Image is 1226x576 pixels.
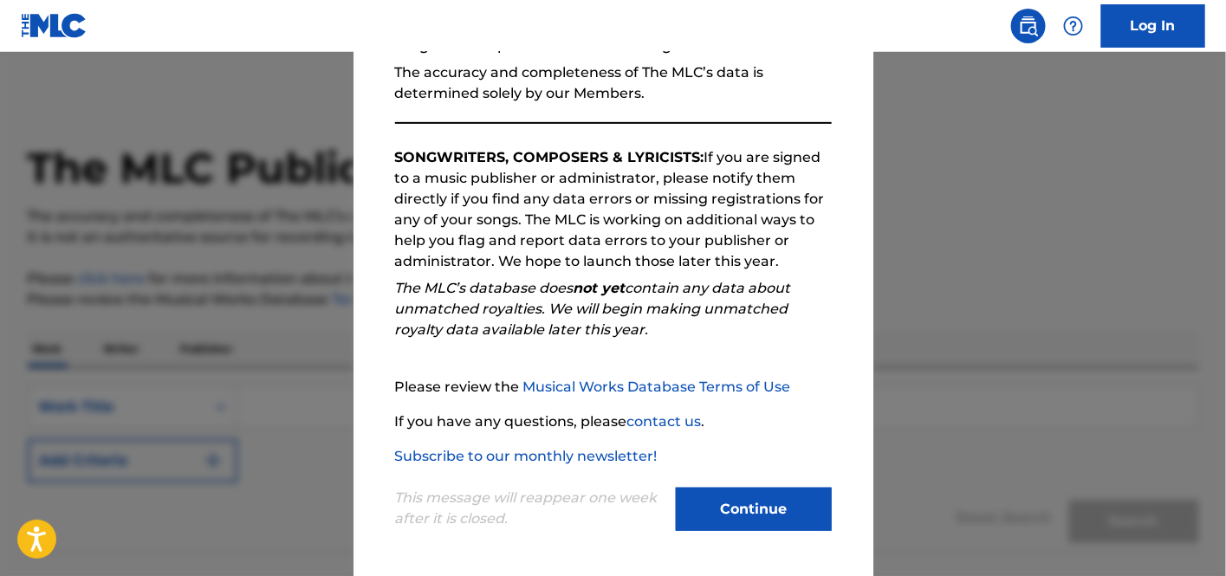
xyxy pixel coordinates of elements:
a: Log In [1101,4,1205,48]
p: Please review the [395,377,832,398]
p: If you are signed to a music publisher or administrator, please notify them directly if you find ... [395,147,832,272]
img: help [1063,16,1084,36]
strong: not yet [574,280,626,296]
p: This message will reappear one week after it is closed. [395,488,665,529]
p: If you have any questions, please . [395,411,832,432]
a: contact us [627,413,702,430]
a: Musical Works Database Terms of Use [523,379,791,395]
img: MLC Logo [21,13,88,38]
em: The MLC’s database does contain any data about unmatched royalties. We will begin making unmatche... [395,280,791,338]
img: search [1018,16,1039,36]
a: Public Search [1011,9,1046,43]
button: Continue [676,488,832,531]
iframe: Chat Widget [1139,493,1226,576]
strong: SONGWRITERS, COMPOSERS & LYRICISTS: [395,149,704,165]
a: Subscribe to our monthly newsletter! [395,448,658,464]
div: Help [1056,9,1091,43]
p: The accuracy and completeness of The MLC’s data is determined solely by our Members. [395,62,832,104]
